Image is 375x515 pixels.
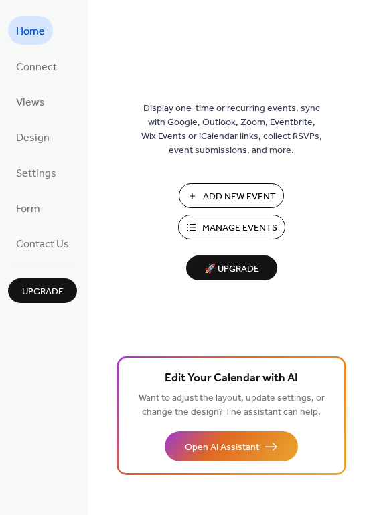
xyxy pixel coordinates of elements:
[16,199,40,219] span: Form
[8,16,53,45] a: Home
[165,431,298,461] button: Open AI Assistant
[16,163,56,184] span: Settings
[179,183,284,208] button: Add New Event
[8,278,77,303] button: Upgrade
[178,215,285,239] button: Manage Events
[8,51,65,80] a: Connect
[16,21,45,42] span: Home
[186,255,277,280] button: 🚀 Upgrade
[8,87,53,116] a: Views
[16,128,50,148] span: Design
[22,285,64,299] span: Upgrade
[194,260,269,278] span: 🚀 Upgrade
[8,229,77,257] a: Contact Us
[202,221,277,235] span: Manage Events
[16,92,45,113] span: Views
[165,369,298,388] span: Edit Your Calendar with AI
[8,193,48,222] a: Form
[16,234,69,255] span: Contact Us
[203,190,276,204] span: Add New Event
[185,441,259,455] span: Open AI Assistant
[8,122,58,151] a: Design
[139,389,325,421] span: Want to adjust the layout, update settings, or change the design? The assistant can help.
[8,158,64,187] a: Settings
[16,57,57,78] span: Connect
[141,102,322,158] span: Display one-time or recurring events, sync with Google, Outlook, Zoom, Eventbrite, Wix Events or ...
